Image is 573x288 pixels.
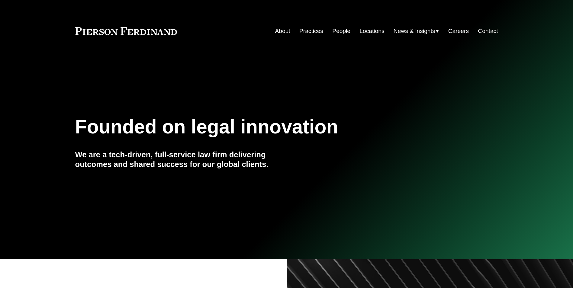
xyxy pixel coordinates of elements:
span: News & Insights [394,26,435,37]
a: Practices [299,25,323,37]
a: folder dropdown [394,25,439,37]
a: Contact [478,25,498,37]
a: Locations [359,25,384,37]
a: Careers [448,25,469,37]
h1: Founded on legal innovation [75,116,428,138]
a: People [332,25,350,37]
h4: We are a tech-driven, full-service law firm delivering outcomes and shared success for our global... [75,150,287,169]
a: About [275,25,290,37]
